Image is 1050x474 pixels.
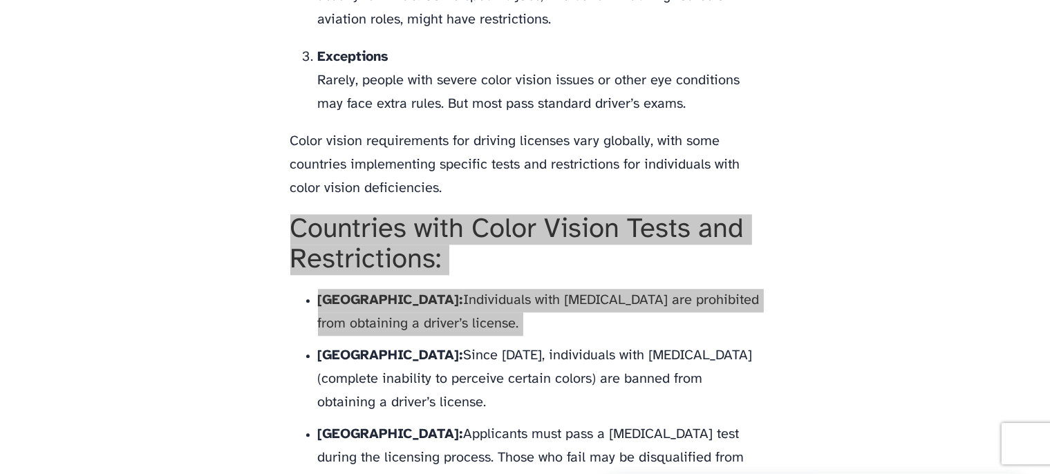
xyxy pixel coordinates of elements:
[318,348,464,363] strong: [GEOGRAPHIC_DATA]:
[318,46,760,116] p: Rarely, people with severe color vision issues or other eye conditions may face extra rules. But ...
[290,130,760,200] p: Color vision requirements for driving licenses vary globally, with some countries implementing sp...
[318,344,760,415] li: Since [DATE], individuals with [MEDICAL_DATA] (complete inability to perceive certain colors) are...
[318,289,760,336] li: Individuals with [MEDICAL_DATA] are prohibited from obtaining a driver’s license. ￼
[318,293,464,307] strong: [GEOGRAPHIC_DATA]:
[318,427,464,442] strong: [GEOGRAPHIC_DATA]:
[290,214,760,275] h2: Countries with Color Vision Tests and Restrictions:
[318,50,389,64] strong: Exceptions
